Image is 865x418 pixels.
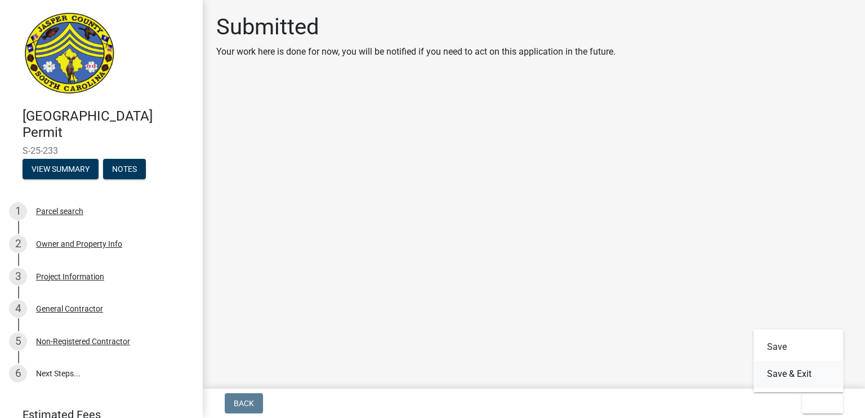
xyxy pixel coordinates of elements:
[9,268,27,286] div: 3
[23,159,99,179] button: View Summary
[9,364,27,383] div: 6
[36,337,130,345] div: Non-Registered Contractor
[36,207,83,215] div: Parcel search
[9,202,27,220] div: 1
[23,165,99,174] wm-modal-confirm: Summary
[753,361,844,388] button: Save & Exit
[9,235,27,253] div: 2
[103,165,146,174] wm-modal-confirm: Notes
[802,393,843,413] button: Exit
[36,240,122,248] div: Owner and Property Info
[225,393,263,413] button: Back
[36,273,104,281] div: Project Information
[23,12,117,96] img: Jasper County, South Carolina
[234,399,254,408] span: Back
[753,333,844,361] button: Save
[811,399,827,408] span: Exit
[36,305,103,313] div: General Contractor
[23,108,194,141] h4: [GEOGRAPHIC_DATA] Permit
[9,332,27,350] div: 5
[103,159,146,179] button: Notes
[9,300,27,318] div: 4
[216,14,616,41] h1: Submitted
[216,45,616,59] p: Your work here is done for now, you will be notified if you need to act on this application in th...
[753,329,844,392] div: Exit
[23,145,180,156] span: S-25-233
